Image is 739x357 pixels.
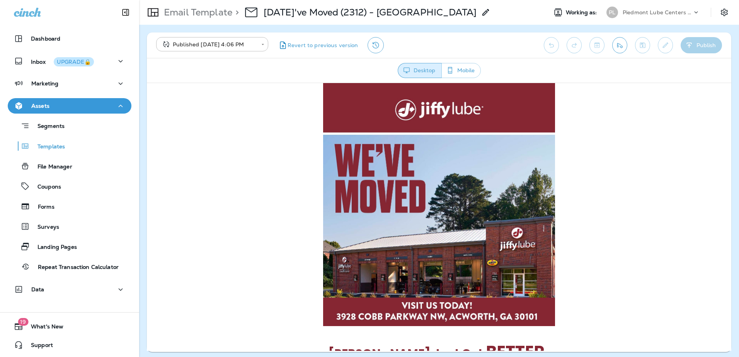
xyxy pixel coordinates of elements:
[8,337,131,353] button: Support
[8,98,131,114] button: Assets
[8,238,131,255] button: Landing Pages
[8,117,131,134] button: Segments
[31,286,44,292] p: Data
[30,143,65,151] p: Templates
[30,204,54,211] p: Forms
[288,42,358,49] span: Revert to previous version
[31,57,94,65] p: Inbox
[30,244,77,251] p: Landing Pages
[274,37,361,53] button: Revert to previous version
[57,59,91,65] div: UPGRADE🔒
[31,103,49,109] p: Assets
[30,123,65,131] p: Segments
[623,9,692,15] p: Piedmont Lube Centers LLC
[264,7,477,18] div: 8/26- We've Moved (2312) - Acworth
[398,63,442,78] button: Desktop
[30,264,119,271] p: Repeat Transaction Calculator
[612,37,627,53] button: Send test email
[54,57,94,66] button: UPGRADE🔒
[31,36,60,42] p: Dashboard
[18,318,28,326] span: 19
[8,319,131,334] button: 19What's New
[606,7,618,18] div: PL
[161,7,232,18] p: Email Template
[8,218,131,235] button: Surveys
[8,31,131,46] button: Dashboard
[8,76,131,91] button: Marketing
[181,262,336,279] span: [PERSON_NAME] Just Got
[441,63,481,78] button: Mobile
[115,5,136,20] button: Collapse Sidebar
[23,342,53,351] span: Support
[30,163,72,171] p: File Manager
[162,41,256,48] div: Published [DATE] 4:06 PM
[8,178,131,194] button: Coupons
[8,138,131,154] button: Templates
[23,323,63,333] span: What's New
[566,9,599,16] span: Working as:
[8,53,131,69] button: InboxUPGRADE🔒
[30,224,59,231] p: Surveys
[232,7,239,18] p: >
[368,37,384,53] button: View Changelog
[264,7,477,18] p: [DATE]'ve Moved (2312) - [GEOGRAPHIC_DATA]
[31,80,58,87] p: Marketing
[8,282,131,297] button: Data
[717,5,731,19] button: Settings
[8,198,131,214] button: Forms
[8,258,131,275] button: Repeat Transaction Calculator
[339,257,398,280] span: BETTER
[8,158,131,174] button: File Manager
[30,184,61,191] p: Coupons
